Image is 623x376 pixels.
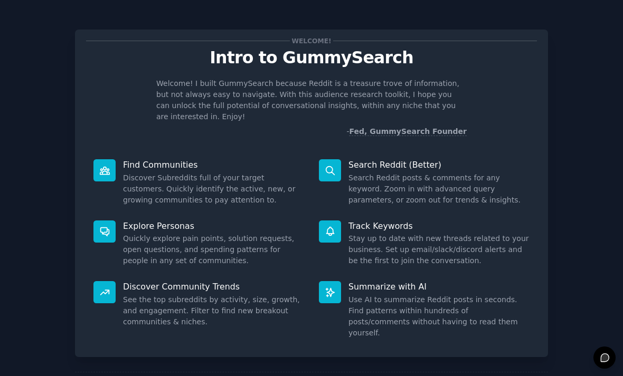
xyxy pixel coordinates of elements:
[349,127,467,136] a: Fed, GummySearch Founder
[156,78,467,122] p: Welcome! I built GummySearch because Reddit is a treasure trove of information, but not always ea...
[348,233,530,266] dd: Stay up to date with new threads related to your business. Set up email/slack/discord alerts and ...
[123,294,304,327] dd: See the top subreddits by activity, size, growth, and engagement. Filter to find new breakout com...
[123,172,304,206] dd: Discover Subreddits full of your target customers. Quickly identify the active, new, or growing c...
[348,172,530,206] dd: Search Reddit posts & comments for any keyword. Zoom in with advanced query parameters, or zoom o...
[290,35,333,46] span: Welcome!
[123,220,304,232] p: Explore Personas
[123,233,304,266] dd: Quickly explore pain points, solution requests, open questions, and spending patterns for people ...
[348,281,530,292] p: Summarize with AI
[346,126,467,137] div: -
[123,159,304,170] p: Find Communities
[86,49,537,67] p: Intro to GummySearch
[348,220,530,232] p: Track Keywords
[123,281,304,292] p: Discover Community Trends
[348,294,530,339] dd: Use AI to summarize Reddit posts in seconds. Find patterns within hundreds of posts/comments with...
[348,159,530,170] p: Search Reddit (Better)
